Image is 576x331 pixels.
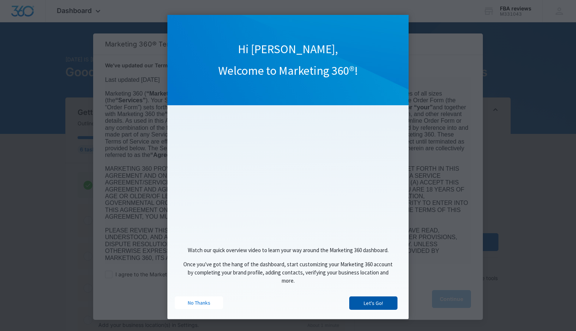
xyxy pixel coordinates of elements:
span: Once you've got the hang of the dashboard, start customizing your Marketing 360 account by comple... [183,261,393,285]
h1: Welcome to Marketing 360®! [167,63,409,79]
a: Let's Go! [349,296,397,310]
h1: Hi [PERSON_NAME], [167,42,409,57]
span: Watch our quick overview video to learn your way around the Marketing 360 dashboard. [188,247,389,254]
a: No Thanks [175,296,223,309]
